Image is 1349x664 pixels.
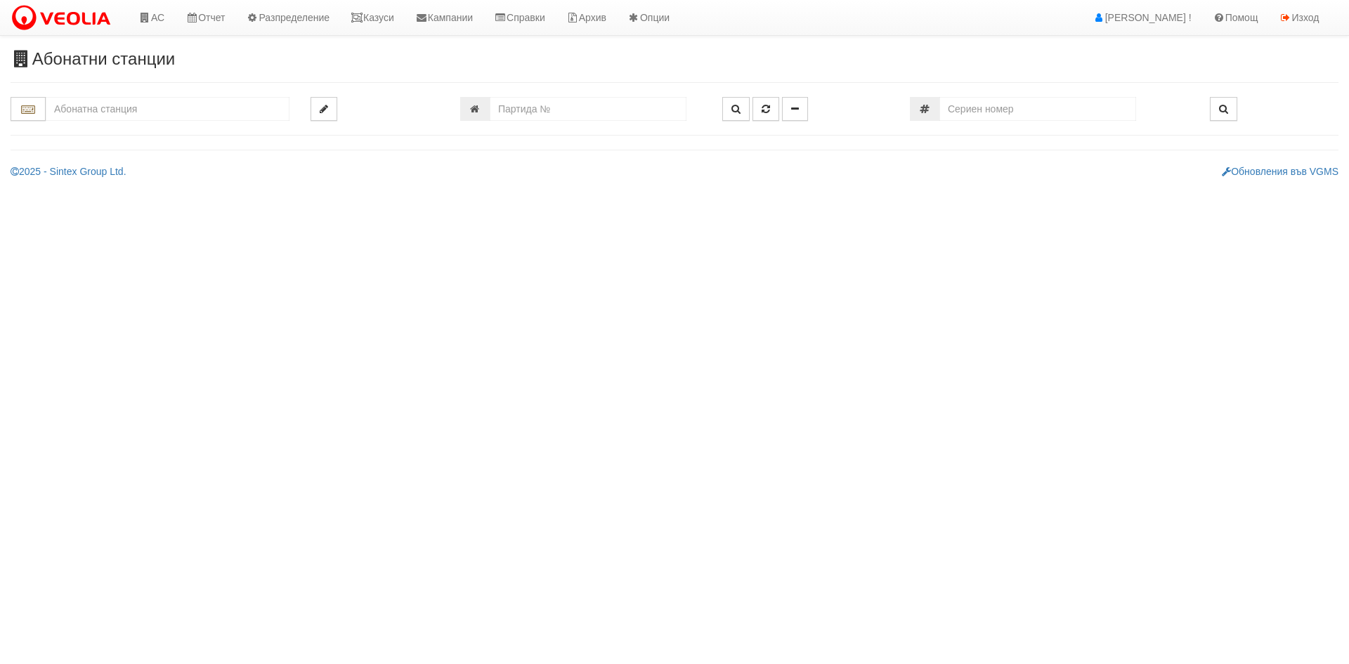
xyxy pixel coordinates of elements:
input: Партида № [490,97,686,121]
h3: Абонатни станции [11,50,1338,68]
input: Абонатна станция [46,97,289,121]
input: Сериен номер [939,97,1136,121]
a: Обновления във VGMS [1222,166,1338,177]
img: VeoliaLogo.png [11,4,117,33]
a: 2025 - Sintex Group Ltd. [11,166,126,177]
